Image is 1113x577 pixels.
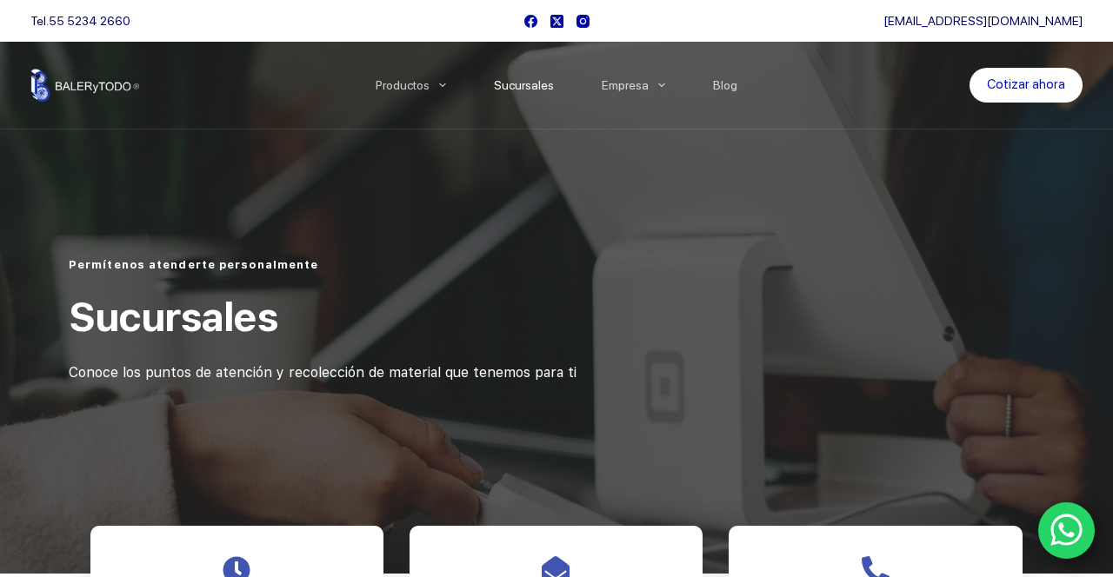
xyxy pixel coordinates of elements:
[576,15,590,28] a: Instagram
[69,293,277,341] span: Sucursales
[49,14,130,28] a: 55 5234 2660
[883,14,1083,28] a: [EMAIL_ADDRESS][DOMAIN_NAME]
[30,69,139,102] img: Balerytodo
[524,15,537,28] a: Facebook
[550,15,563,28] a: X (Twitter)
[1038,502,1096,560] a: WhatsApp
[30,14,130,28] span: Tel.
[352,42,762,129] nav: Menu Principal
[69,364,576,381] span: Conoce los puntos de atención y recolección de material que tenemos para ti
[69,258,318,271] span: Permítenos atenderte personalmente
[970,68,1083,103] a: Cotizar ahora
